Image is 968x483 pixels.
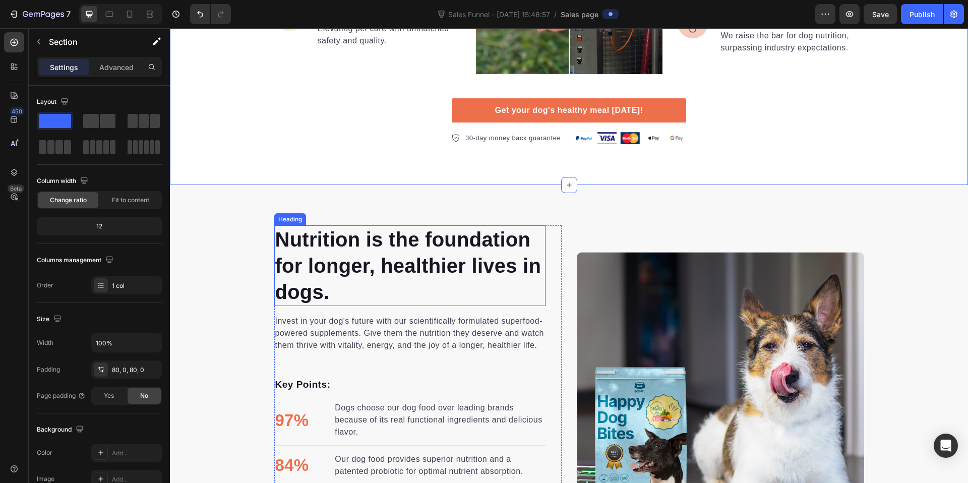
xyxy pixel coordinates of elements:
div: Get your dog's healthy meal [DATE]! [325,76,473,88]
div: Size [37,313,64,326]
span: No [140,391,148,400]
p: Invest in your dog's future with our scientifically formulated superfood-powered supplements. Giv... [105,287,375,323]
p: We raise the bar for dog nutrition, surpassing industry expectations. [551,2,693,26]
p: Key Points: [105,349,375,364]
p: 97% [105,380,139,405]
p: Dogs choose our dog food over leading brands because of its real functional ingredients and delic... [165,374,374,410]
div: Padding [37,365,60,374]
p: Our dog food provides superior nutrition and a patented probiotic for optimal nutrient absorption. [165,425,374,449]
p: 30-day money back guarantee [295,105,391,115]
div: Color [37,448,52,457]
span: Sales page [561,9,598,20]
div: 12 [39,219,160,233]
a: Get your dog's healthy meal [DATE]! [282,70,516,94]
input: Auto [92,334,161,352]
span: Yes [104,391,114,400]
button: 7 [4,4,75,24]
span: Save [872,10,889,19]
div: Add... [112,449,159,458]
div: Layout [37,95,71,109]
button: Save [864,4,897,24]
p: 84% [105,425,139,450]
div: Column width [37,174,90,188]
div: 1 col [112,281,159,290]
span: Change ratio [50,196,87,205]
span: Fit to content [112,196,149,205]
div: Publish [910,9,935,20]
span: Sales Funnel - [DATE] 15:46:57 [446,9,552,20]
div: Columns management [37,254,115,267]
div: Heading [106,187,134,196]
div: 80, 0, 80, 0 [112,366,159,375]
span: / [554,9,557,20]
div: Beta [8,185,24,193]
img: 495611768014373769-47762bdc-c92b-46d1-973d-50401e2847fe.png [404,104,516,116]
div: Undo/Redo [190,4,231,24]
button: Publish [901,4,943,24]
div: Open Intercom Messenger [934,434,958,458]
div: Width [37,338,53,347]
div: Order [37,281,53,290]
p: Advanced [99,62,134,73]
p: Nutrition is the foundation for longer, healthier lives in dogs. [105,198,375,277]
div: Page padding [37,391,86,400]
iframe: Design area [170,28,968,483]
p: Settings [50,62,78,73]
div: Background [37,423,86,437]
p: Section [49,36,132,48]
p: 7 [66,8,71,20]
div: 450 [10,107,24,115]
